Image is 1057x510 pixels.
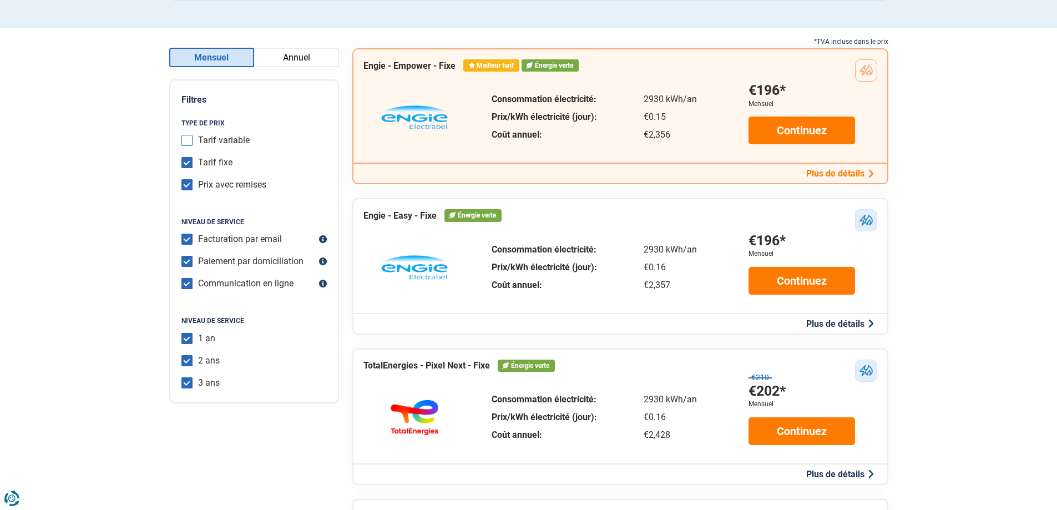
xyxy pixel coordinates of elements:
button: Plus de détails [803,168,877,179]
div: Mensuel [749,400,773,408]
button: Plus de détails [803,318,877,330]
legend: Type de prix [181,119,327,127]
div: €196* [749,232,786,250]
div: 2930 kWh/an [644,95,697,104]
div: Consommation électricité: [492,395,597,404]
div: Coût annuel: [492,130,597,139]
div: €0.16 [644,263,697,272]
div: Meilleur tarif [463,59,519,72]
div: Mensuel [749,100,773,108]
button: Annuel [254,48,339,67]
img: TotalEnergies [381,400,448,435]
h2: Filtres [181,94,327,105]
a: Continuez [749,417,855,445]
div: Énergie verte [498,360,555,372]
label: Prix avec remises [198,179,266,190]
div: Coût annuel: [492,431,597,440]
div: Énergie verte [444,209,502,221]
h3: Engie - Easy - Fixe [363,210,437,221]
div: Prix/kWh électricité (jour): [492,113,597,122]
div: Consommation électricité: [492,95,597,104]
div: Consommation électricité: [492,245,597,254]
label: 1 an [198,333,215,344]
a: Continuez [749,267,855,295]
h3: TotalEnergies - Pixel Next - Fixe [363,360,490,371]
div: €0.16 [644,413,697,422]
legend: Niveau de service [181,317,327,325]
label: Tarif fixe [198,157,232,168]
div: €0.15 [644,113,697,122]
button: Plus de détails [803,468,877,480]
label: 2 ans [198,355,220,366]
legend: Niveau de service [181,218,327,226]
div: Prix/kWh électricité (jour): [492,263,597,272]
label: Facturation par email [198,234,282,245]
div: Énergie verte [522,59,579,72]
label: 3 ans [198,377,220,388]
img: Engie [381,105,448,130]
h3: Engie - Empower - Fixe [363,60,456,71]
label: Tarif variable [198,135,250,146]
button: Mensuel [169,48,254,67]
div: €2,357 [644,281,697,290]
div: €196* [749,82,786,100]
div: *TVA incluse dans le prix [352,36,888,48]
div: Coût annuel: [492,281,597,290]
div: €2,428 [644,431,697,440]
div: 2930 kWh/an [644,245,697,254]
div: Mensuel [749,250,773,257]
div: €2,356 [644,130,697,139]
img: Engie [381,255,448,280]
a: Continuez [749,117,855,144]
div: €210 [749,373,772,382]
div: €202* [749,382,786,401]
label: Communication en ligne [198,278,294,289]
label: Paiement par domiciliation [198,256,304,267]
div: Prix/kWh électricité (jour): [492,413,597,422]
div: 2930 kWh/an [644,395,697,404]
